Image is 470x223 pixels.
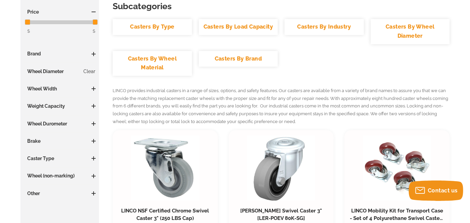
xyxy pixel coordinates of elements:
[93,28,96,35] span: $
[24,68,96,75] h3: Wheel Diameter
[113,19,192,35] a: Casters By Type
[24,155,96,162] h3: Caster Type
[240,208,322,221] a: [PERSON_NAME] Swivel Caster 3" [LER-POEV 80K-SG]
[24,138,96,144] h3: Brake
[27,29,30,34] span: $
[24,172,96,179] h3: Wheel (non-marking)
[24,190,96,197] h3: Other
[199,51,278,67] a: Casters By Brand
[24,103,96,109] h3: Weight Capacity
[84,68,96,75] a: Clear
[24,50,96,57] h3: Brand
[24,85,96,92] h3: Wheel Width
[428,187,458,194] span: Contact us
[24,8,96,15] h3: Price
[409,181,463,201] button: Contact us
[113,51,192,76] a: Casters By Wheel Material
[121,208,209,221] a: LINCO NSF Certified Chrome Swivel Caster 3" (250 LBS Cap)
[285,19,363,35] a: Casters By Industry
[371,19,450,44] a: Casters By Wheel Diameter
[199,19,278,35] a: Casters By Load Capacity
[113,87,450,126] p: LINCO provides industrial casters in a range of sizes, options, and safety features. Our casters ...
[24,120,96,127] h3: Wheel Durometer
